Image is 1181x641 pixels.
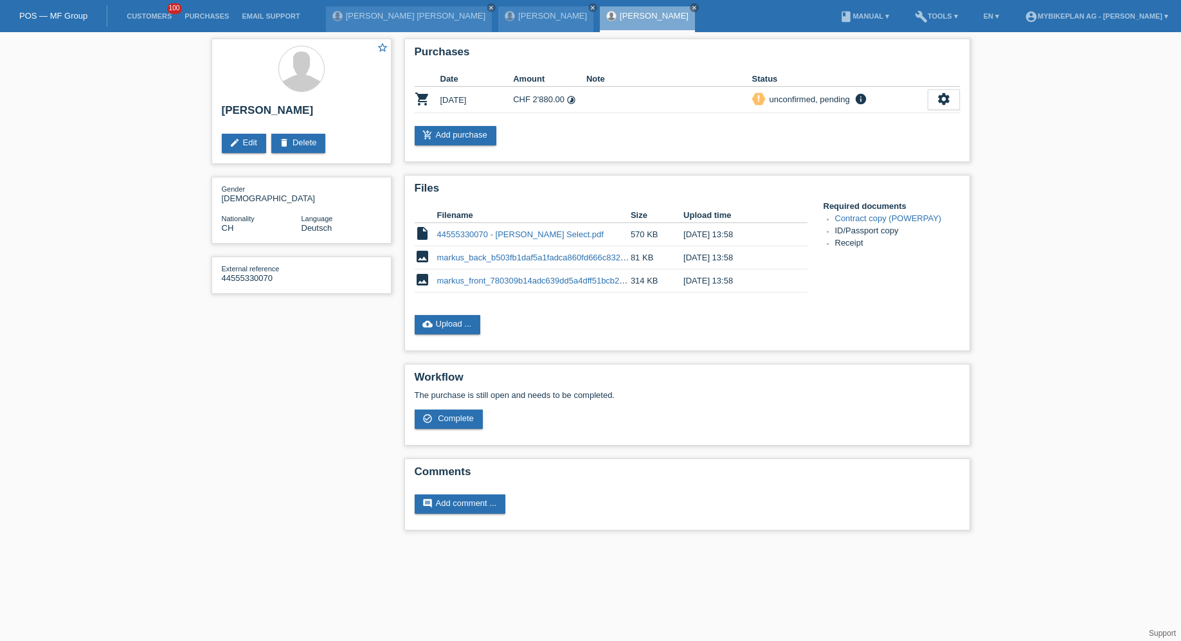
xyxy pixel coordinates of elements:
a: account_circleMybikeplan AG - [PERSON_NAME] ▾ [1018,12,1175,20]
a: markus_front_780309b14adc639dd5a4dff51bcb2c19.jpeg [437,276,651,285]
h2: Files [415,182,960,201]
span: Nationality [222,215,255,222]
i: account_circle [1025,10,1038,23]
li: ID/Passport copy [835,226,960,238]
i: comment [422,498,433,509]
i: cloud_upload [422,319,433,329]
i: build [915,10,928,23]
a: bookManual ▾ [833,12,896,20]
i: close [691,5,698,11]
i: edit [230,138,240,148]
span: Switzerland [222,223,234,233]
a: 44555330070 - [PERSON_NAME] Select.pdf [437,230,604,239]
i: close [488,5,494,11]
th: Note [586,71,752,87]
h2: [PERSON_NAME] [222,104,381,123]
a: cloud_uploadUpload ... [415,315,481,334]
div: unconfirmed, pending [766,93,850,106]
i: star_border [377,42,388,53]
i: POSP00028011 [415,91,430,107]
th: Date [440,71,514,87]
a: Email Support [235,12,306,20]
a: Support [1149,629,1176,638]
i: image [415,272,430,287]
a: star_border [377,42,388,55]
a: [PERSON_NAME] [518,11,587,21]
a: close [588,3,597,12]
a: deleteDelete [271,134,326,153]
td: CHF 2'880.00 [513,87,586,113]
th: Filename [437,208,631,223]
a: add_shopping_cartAdd purchase [415,126,496,145]
a: EN ▾ [977,12,1005,20]
a: close [487,3,496,12]
span: 100 [167,3,183,14]
td: [DATE] 13:58 [683,246,789,269]
a: markus_back_b503fb1daf5a1fadca860fd666c832e3.jpeg [437,253,648,262]
a: Purchases [178,12,235,20]
a: [PERSON_NAME] [PERSON_NAME] [346,11,485,21]
i: settings [937,92,951,106]
td: 81 KB [631,246,683,269]
span: Gender [222,185,246,193]
h2: Purchases [415,46,960,65]
a: [PERSON_NAME] [620,11,689,21]
th: Size [631,208,683,223]
span: Language [302,215,333,222]
a: check_circle_outline Complete [415,410,483,429]
td: [DATE] 13:58 [683,269,789,293]
i: close [590,5,596,11]
div: 44555330070 [222,264,302,283]
span: Complete [438,413,474,423]
li: Receipt [835,238,960,250]
th: Amount [513,71,586,87]
p: The purchase is still open and needs to be completed. [415,390,960,400]
h2: Workflow [415,371,960,390]
i: delete [279,138,289,148]
i: info [853,93,869,105]
a: buildTools ▾ [908,12,964,20]
a: commentAdd comment ... [415,494,506,514]
i: priority_high [754,94,763,103]
th: Upload time [683,208,789,223]
i: image [415,249,430,264]
a: POS — MF Group [19,11,87,21]
h4: Required documents [824,201,960,211]
i: insert_drive_file [415,226,430,241]
h2: Comments [415,465,960,485]
i: Instalments (48 instalments) [566,95,576,105]
a: Contract copy (POWERPAY) [835,213,942,223]
i: check_circle_outline [422,413,433,424]
div: [DEMOGRAPHIC_DATA] [222,184,302,203]
td: 570 KB [631,223,683,246]
span: External reference [222,265,280,273]
td: [DATE] [440,87,514,113]
a: Customers [120,12,178,20]
td: 314 KB [631,269,683,293]
th: Status [752,71,928,87]
a: editEdit [222,134,266,153]
i: add_shopping_cart [422,130,433,140]
i: book [840,10,852,23]
td: [DATE] 13:58 [683,223,789,246]
a: close [690,3,699,12]
span: Deutsch [302,223,332,233]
